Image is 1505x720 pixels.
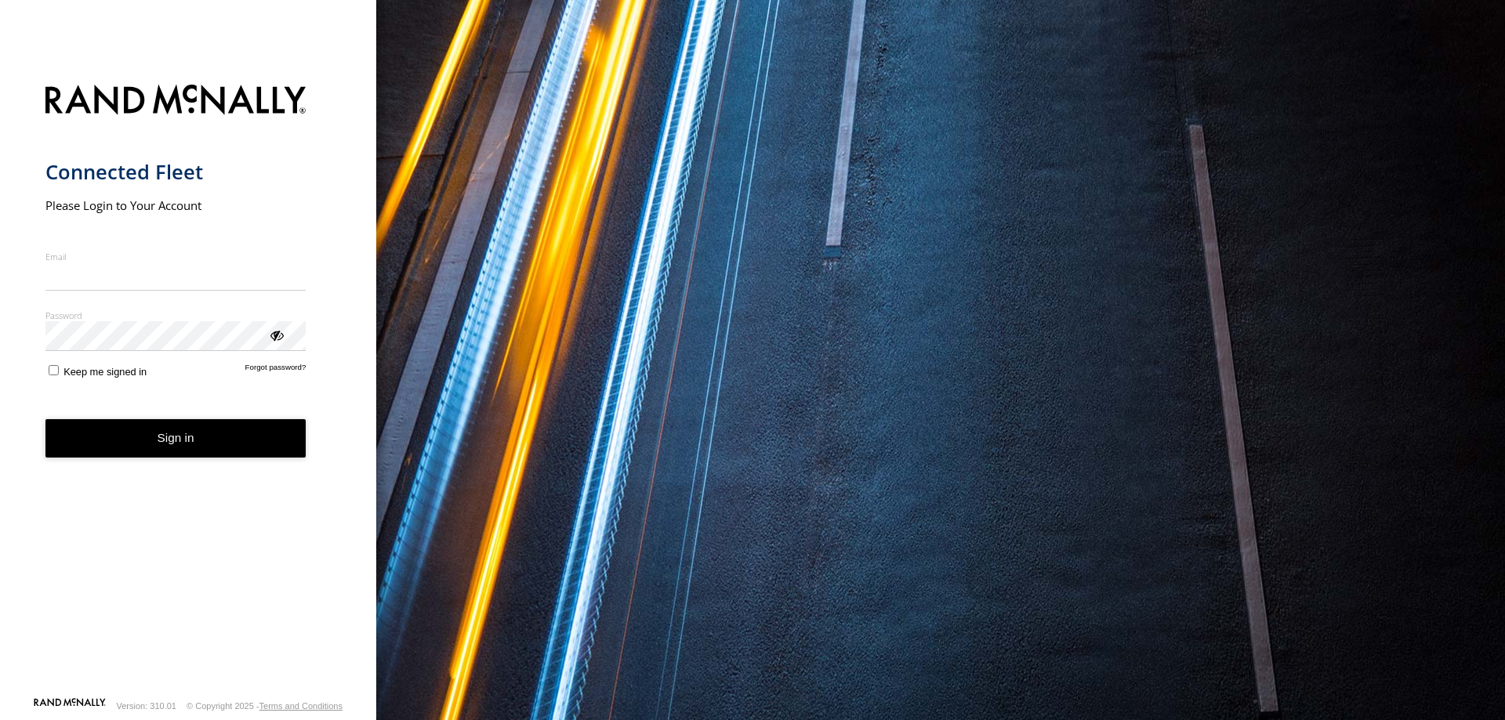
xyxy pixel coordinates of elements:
[34,698,106,714] a: Visit our Website
[63,366,147,378] span: Keep me signed in
[49,365,59,375] input: Keep me signed in
[45,197,306,213] h2: Please Login to Your Account
[187,701,343,711] div: © Copyright 2025 -
[259,701,343,711] a: Terms and Conditions
[45,419,306,458] button: Sign in
[45,81,306,121] img: Rand McNally
[245,363,306,378] a: Forgot password?
[45,309,306,321] label: Password
[45,251,306,262] label: Email
[268,327,284,342] div: ViewPassword
[117,701,176,711] div: Version: 310.01
[45,159,306,185] h1: Connected Fleet
[45,75,332,696] form: main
